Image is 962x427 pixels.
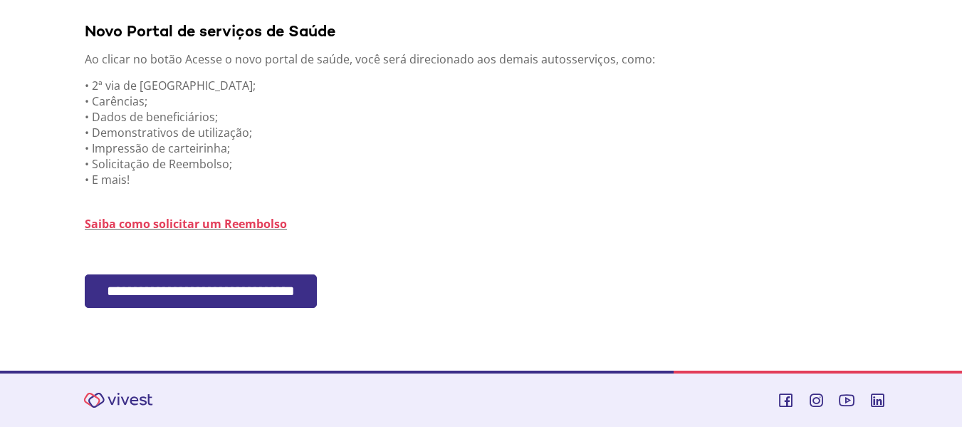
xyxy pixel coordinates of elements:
p: • 2ª via de [GEOGRAPHIC_DATA]; • Carências; • Dados de beneficiários; • Demonstrativos de utiliza... [85,78,888,187]
img: Vivest [75,384,161,416]
section: <span lang="pt-BR" dir="ltr">FacPlanPortlet - SSO Fácil</span> [85,274,888,344]
p: Ao clicar no botão Acesse o novo portal de saúde, você será direcionado aos demais autosserviços,... [85,51,888,67]
a: Saiba como solicitar um Reembolso [85,216,287,232]
div: Novo Portal de serviços de Saúde [85,21,888,41]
